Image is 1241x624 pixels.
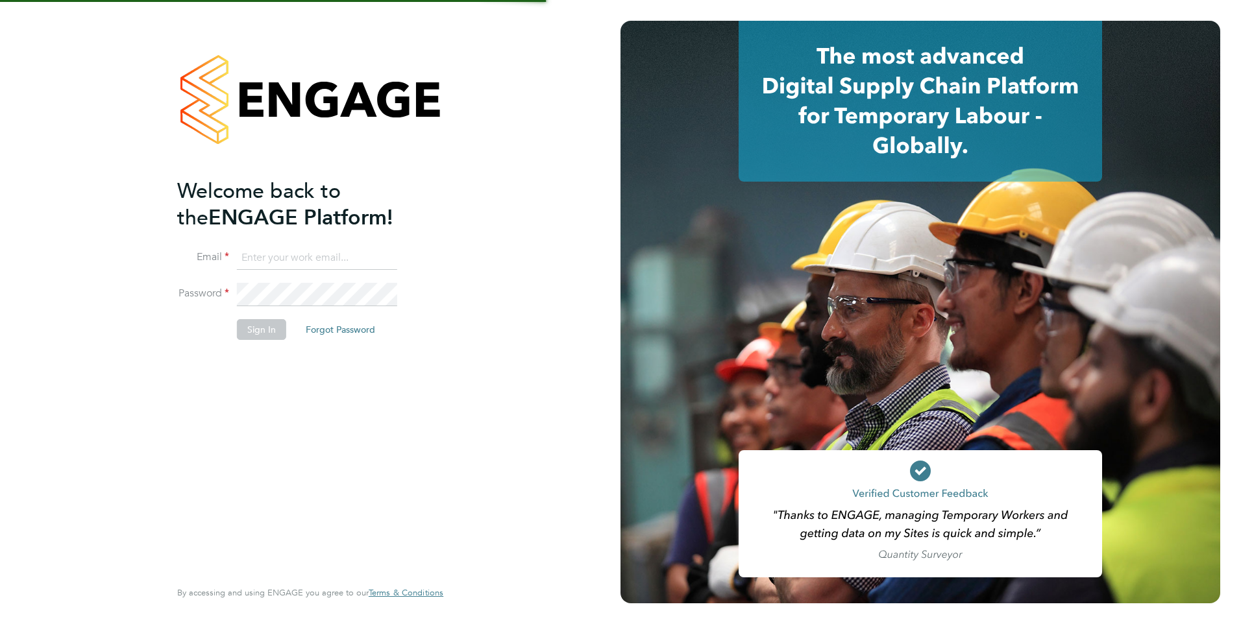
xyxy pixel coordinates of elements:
button: Sign In [237,319,286,340]
span: Terms & Conditions [369,587,443,598]
label: Password [177,287,229,300]
span: Welcome back to the [177,178,341,230]
h2: ENGAGE Platform! [177,178,430,231]
button: Forgot Password [295,319,386,340]
a: Terms & Conditions [369,588,443,598]
input: Enter your work email... [237,246,397,270]
span: By accessing and using ENGAGE you agree to our [177,587,443,598]
label: Email [177,250,229,264]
